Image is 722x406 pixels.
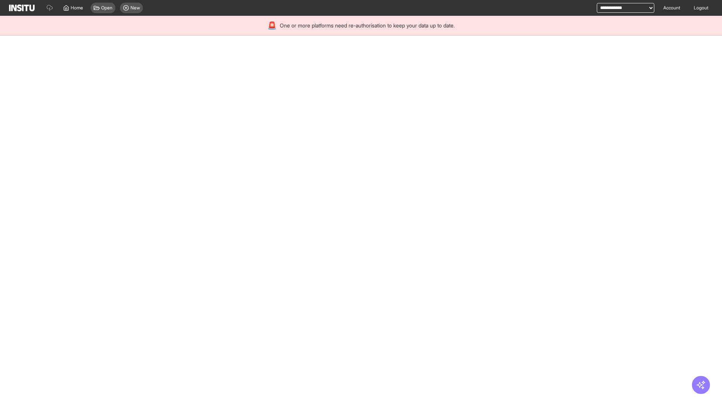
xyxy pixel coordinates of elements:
[267,20,277,31] div: 🚨
[101,5,112,11] span: Open
[71,5,83,11] span: Home
[130,5,140,11] span: New
[9,5,35,11] img: Logo
[280,22,455,29] span: One or more platforms need re-authorisation to keep your data up to date.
